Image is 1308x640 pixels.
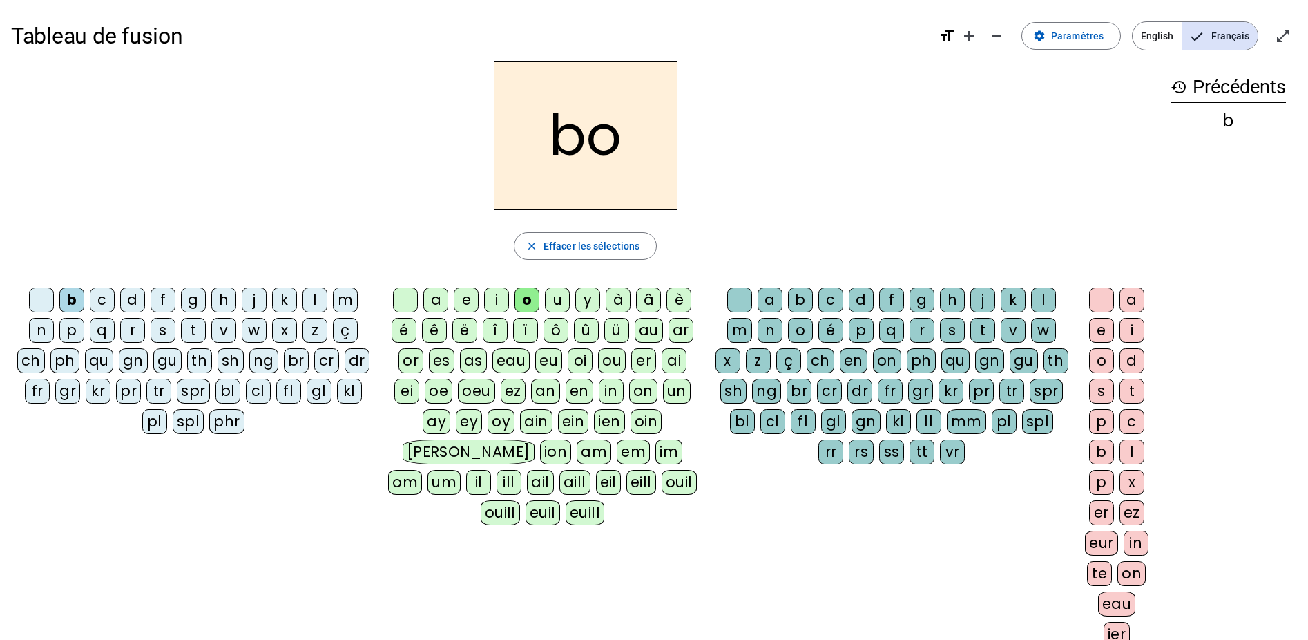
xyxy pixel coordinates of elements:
[574,318,599,343] div: û
[1119,500,1144,525] div: ez
[577,440,611,464] div: am
[566,379,593,404] div: en
[847,379,872,404] div: dr
[272,288,297,312] div: k
[669,318,693,343] div: ar
[458,379,495,404] div: oeu
[142,409,167,434] div: pl
[629,379,657,404] div: on
[181,288,206,312] div: g
[211,318,236,343] div: v
[558,409,589,434] div: ein
[939,379,963,404] div: kr
[514,232,657,260] button: Effacer les sélections
[345,348,369,373] div: dr
[454,288,479,312] div: e
[1119,440,1144,464] div: l
[818,288,843,312] div: c
[947,409,986,434] div: mm
[758,288,782,312] div: a
[333,288,358,312] div: m
[284,348,309,373] div: br
[1089,500,1114,525] div: er
[969,379,994,404] div: pr
[631,409,662,434] div: oin
[873,348,901,373] div: on
[879,318,904,343] div: q
[1043,348,1068,373] div: th
[215,379,240,404] div: bl
[941,348,970,373] div: qu
[720,379,747,404] div: sh
[1030,379,1063,404] div: spr
[151,318,175,343] div: s
[970,288,995,312] div: j
[752,379,781,404] div: ng
[494,61,677,210] h2: bo
[727,318,752,343] div: m
[422,318,447,343] div: ê
[939,28,955,44] mat-icon: format_size
[910,318,934,343] div: r
[55,379,80,404] div: gr
[314,348,339,373] div: cr
[520,409,552,434] div: ain
[776,348,801,373] div: ç
[1022,409,1054,434] div: spl
[483,318,508,343] div: î
[992,409,1017,434] div: pl
[153,348,182,373] div: gu
[423,288,448,312] div: a
[526,500,560,525] div: euil
[151,288,175,312] div: f
[1089,440,1114,464] div: b
[1033,30,1046,42] mat-icon: settings
[333,318,358,343] div: ç
[59,318,84,343] div: p
[492,348,530,373] div: eau
[818,440,843,464] div: rr
[635,318,663,343] div: au
[975,348,1004,373] div: gn
[276,379,301,404] div: fl
[120,288,145,312] div: d
[1119,470,1144,495] div: x
[910,440,934,464] div: tt
[25,379,50,404] div: fr
[181,318,206,343] div: t
[598,348,626,373] div: ou
[1171,113,1286,129] div: b
[211,288,236,312] div: h
[540,440,572,464] div: ion
[427,470,461,495] div: um
[1119,348,1144,373] div: d
[730,409,755,434] div: bl
[791,409,816,434] div: fl
[988,28,1005,44] mat-icon: remove
[1182,22,1258,50] span: Français
[1087,561,1112,586] div: te
[849,288,874,312] div: d
[59,288,84,312] div: b
[907,348,936,373] div: ph
[1089,318,1114,343] div: e
[1031,318,1056,343] div: w
[527,470,554,495] div: ail
[187,348,212,373] div: th
[466,470,491,495] div: il
[272,318,297,343] div: x
[526,240,538,252] mat-icon: close
[955,22,983,50] button: Augmenter la taille de la police
[394,379,419,404] div: ei
[1089,470,1114,495] div: p
[575,288,600,312] div: y
[849,440,874,464] div: rs
[119,348,148,373] div: gn
[940,318,965,343] div: s
[403,440,535,464] div: [PERSON_NAME]
[787,379,811,404] div: br
[544,318,568,343] div: ô
[940,440,965,464] div: vr
[1089,379,1114,404] div: s
[568,348,593,373] div: oi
